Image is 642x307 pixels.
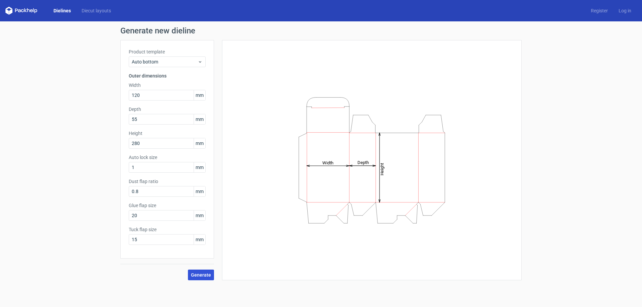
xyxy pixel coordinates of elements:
[191,273,211,277] span: Generate
[380,163,385,175] tspan: Height
[129,226,206,233] label: Tuck flap size
[129,202,206,209] label: Glue flap size
[322,160,333,165] tspan: Width
[613,7,637,14] a: Log in
[129,48,206,55] label: Product template
[194,162,205,172] span: mm
[120,27,522,35] h1: Generate new dieline
[194,235,205,245] span: mm
[129,154,206,161] label: Auto lock size
[129,82,206,89] label: Width
[194,90,205,100] span: mm
[357,160,369,165] tspan: Depth
[194,210,205,220] span: mm
[129,178,206,185] label: Dust flap ratio
[194,186,205,196] span: mm
[48,7,76,14] a: Dielines
[194,138,205,148] span: mm
[129,106,206,113] label: Depth
[188,270,214,280] button: Generate
[129,130,206,137] label: Height
[132,58,198,65] span: Auto bottom
[194,114,205,124] span: mm
[129,72,206,79] h3: Outer dimensions
[76,7,116,14] a: Diecut layouts
[585,7,613,14] a: Register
